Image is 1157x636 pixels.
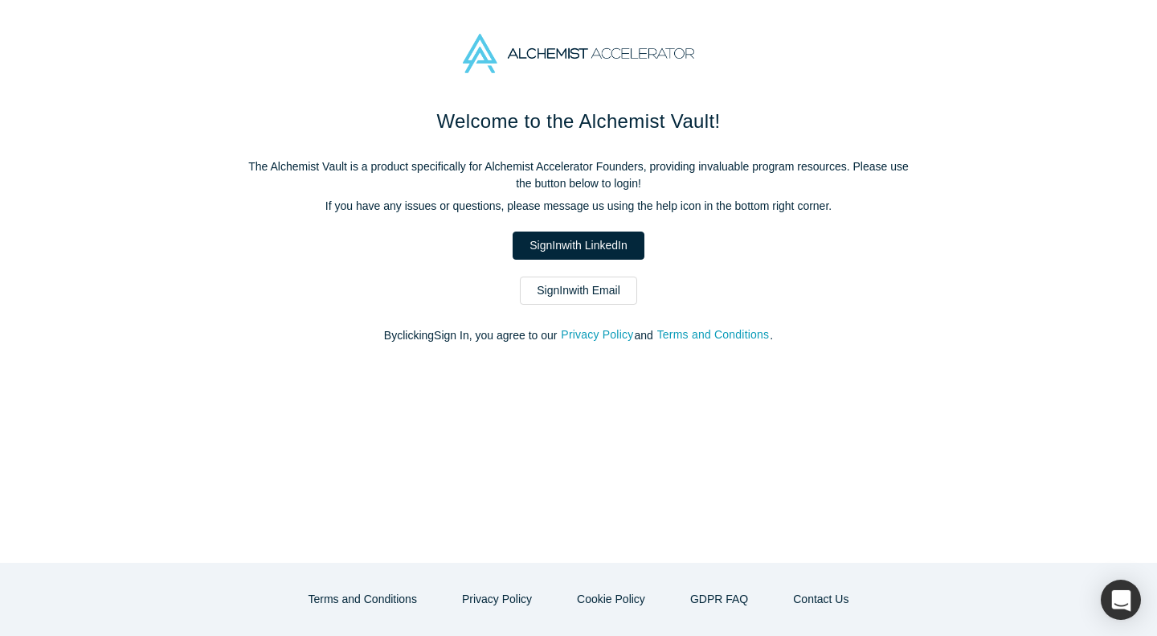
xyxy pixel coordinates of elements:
[560,326,634,344] button: Privacy Policy
[292,585,434,613] button: Terms and Conditions
[241,327,916,344] p: By clicking Sign In , you agree to our and .
[520,277,637,305] a: SignInwith Email
[560,585,662,613] button: Cookie Policy
[776,585,865,613] button: Contact Us
[513,232,644,260] a: SignInwith LinkedIn
[241,107,916,136] h1: Welcome to the Alchemist Vault!
[241,158,916,192] p: The Alchemist Vault is a product specifically for Alchemist Accelerator Founders, providing inval...
[656,326,771,344] button: Terms and Conditions
[673,585,765,613] a: GDPR FAQ
[445,585,549,613] button: Privacy Policy
[241,198,916,215] p: If you have any issues or questions, please message us using the help icon in the bottom right co...
[463,34,694,73] img: Alchemist Accelerator Logo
